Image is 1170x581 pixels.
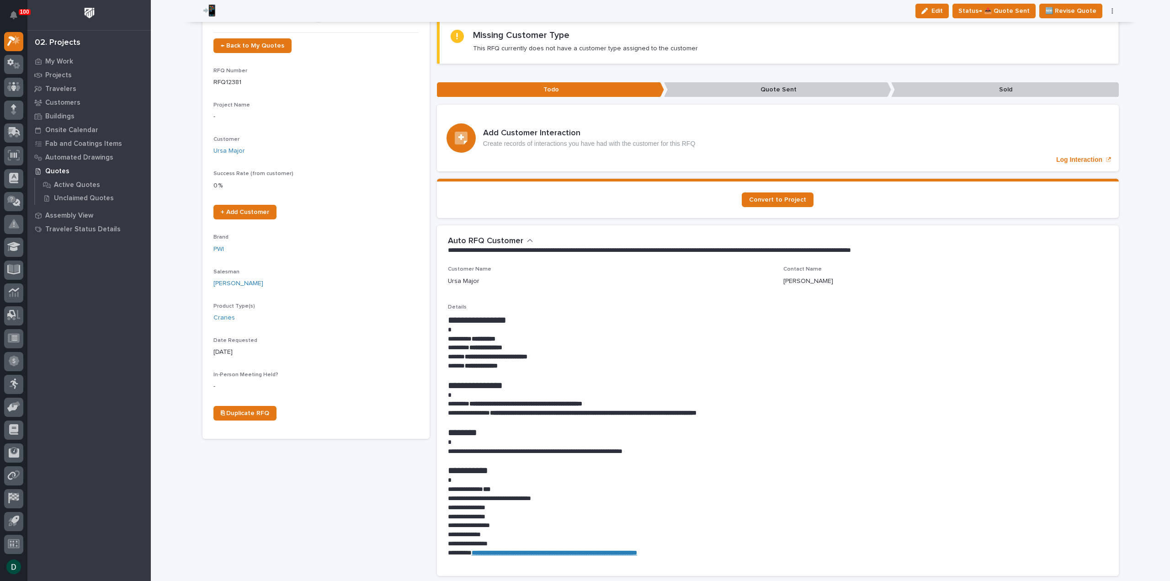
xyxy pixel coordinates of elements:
[45,99,80,107] p: Customers
[742,192,814,207] a: Convert to Project
[45,58,73,66] p: My Work
[20,9,29,15] p: 100
[783,267,822,272] span: Contact Name
[448,236,523,246] h2: Auto RFQ Customer
[35,38,80,48] div: 02. Projects
[35,178,151,191] a: Active Quotes
[213,372,278,378] span: In-Person Meeting Held?
[45,225,121,234] p: Traveler Status Details
[27,222,151,236] a: Traveler Status Details
[931,7,943,15] span: Edit
[448,236,533,246] button: Auto RFQ Customer
[27,54,151,68] a: My Work
[221,43,284,49] span: ← Back to My Quotes
[45,212,93,220] p: Assembly View
[213,78,419,87] p: RFQ12381
[958,5,1030,16] span: Status→ 📤 Quote Sent
[213,304,255,309] span: Product Type(s)
[45,126,98,134] p: Onsite Calendar
[915,4,949,18] button: Edit
[213,181,419,191] p: 0 %
[1045,5,1096,16] span: 🆕 Revise Quote
[45,140,122,148] p: Fab and Coatings Items
[483,140,696,148] p: Create records of interactions you have had with the customer for this RFQ
[27,208,151,222] a: Assembly View
[891,82,1118,97] p: Sold
[952,4,1036,18] button: Status→ 📤 Quote Sent
[4,557,23,576] button: users-avatar
[27,137,151,150] a: Fab and Coatings Items
[213,347,419,357] p: [DATE]
[213,382,419,391] p: -
[27,82,151,96] a: Travelers
[221,209,269,215] span: + Add Customer
[45,167,69,176] p: Quotes
[213,235,229,240] span: Brand
[213,171,293,176] span: Success Rate (from customer)
[448,277,479,286] p: Ursa Major
[213,137,239,142] span: Customer
[45,112,74,121] p: Buildings
[27,150,151,164] a: Automated Drawings
[27,164,151,178] a: Quotes
[45,154,113,162] p: Automated Drawings
[27,68,151,82] a: Projects
[483,128,696,139] h3: Add Customer Interaction
[473,44,698,53] p: This RFQ currently does not have a customer type assigned to the customer
[783,277,833,286] p: [PERSON_NAME]
[664,82,891,97] p: Quote Sent
[213,338,257,343] span: Date Requested
[27,109,151,123] a: Buildings
[213,68,247,74] span: RFQ Number
[213,205,277,219] a: + Add Customer
[27,96,151,109] a: Customers
[35,192,151,204] a: Unclaimed Quotes
[1056,156,1102,164] p: Log Interaction
[213,146,245,156] a: Ursa Major
[473,30,569,41] h2: Missing Customer Type
[4,5,23,25] button: Notifications
[11,11,23,26] div: Notifications100
[437,105,1119,171] a: Log Interaction
[213,313,235,323] a: Cranes
[213,245,224,254] a: PWI
[1039,4,1102,18] button: 🆕 Revise Quote
[27,123,151,137] a: Onsite Calendar
[45,71,72,80] p: Projects
[213,279,263,288] a: [PERSON_NAME]
[213,112,419,122] p: -
[81,5,98,21] img: Workspace Logo
[437,82,664,97] p: Todo
[213,406,277,421] a: ⎘ Duplicate RFQ
[213,38,292,53] a: ← Back to My Quotes
[202,5,216,18] h2: 📲
[213,269,239,275] span: Salesman
[221,410,269,416] span: ⎘ Duplicate RFQ
[448,267,491,272] span: Customer Name
[448,304,467,310] span: Details
[213,102,250,108] span: Project Name
[45,85,76,93] p: Travelers
[54,194,114,203] p: Unclaimed Quotes
[749,197,806,203] span: Convert to Project
[54,181,100,189] p: Active Quotes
